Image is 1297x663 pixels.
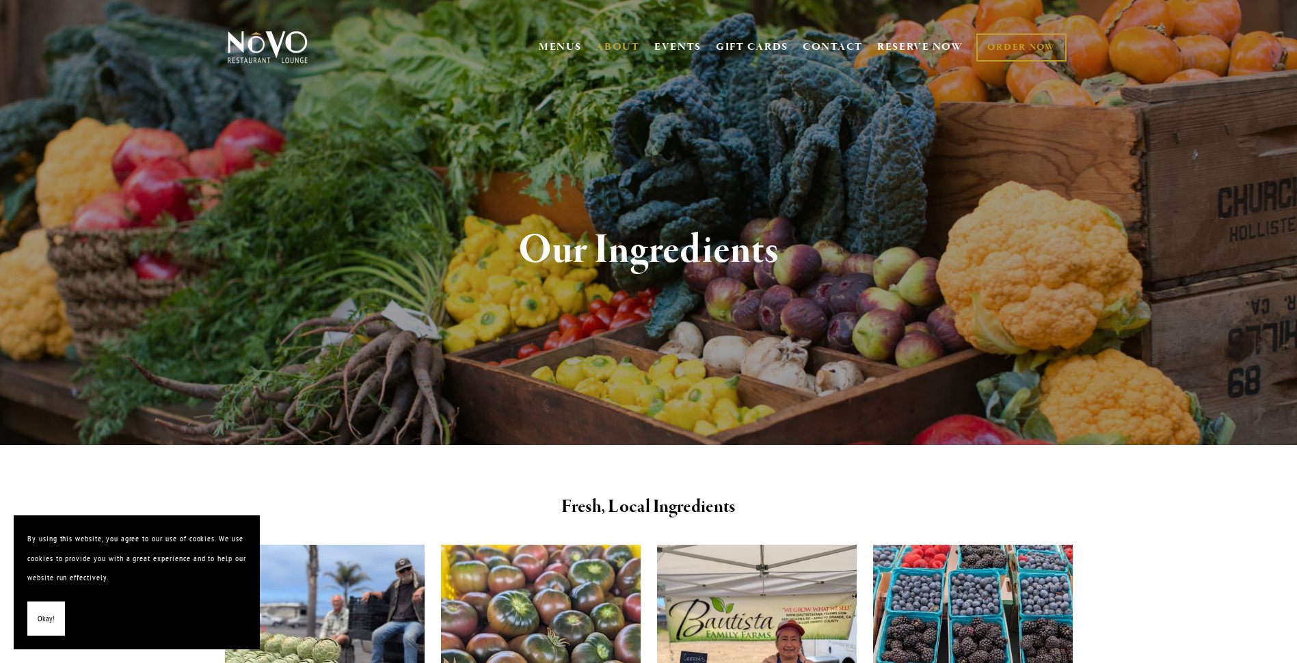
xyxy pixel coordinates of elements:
[654,40,701,54] a: EVENTS
[225,30,310,64] img: Novo Restaurant &amp; Lounge
[14,515,260,649] section: Cookie banner
[877,34,963,60] a: RESERVE NOW
[250,493,1047,522] h2: Fresh, Local Ingredients
[539,40,582,54] a: MENUS
[716,34,788,60] a: GIFT CARDS
[596,40,640,54] a: ABOUT
[976,33,1066,62] a: ORDER NOW
[518,224,779,276] strong: Our Ingredients
[27,529,246,588] p: By using this website, you agree to our use of cookies. We use cookies to provide you with a grea...
[27,601,65,636] button: Okay!
[38,609,55,629] span: Okay!
[803,34,863,60] a: CONTACT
